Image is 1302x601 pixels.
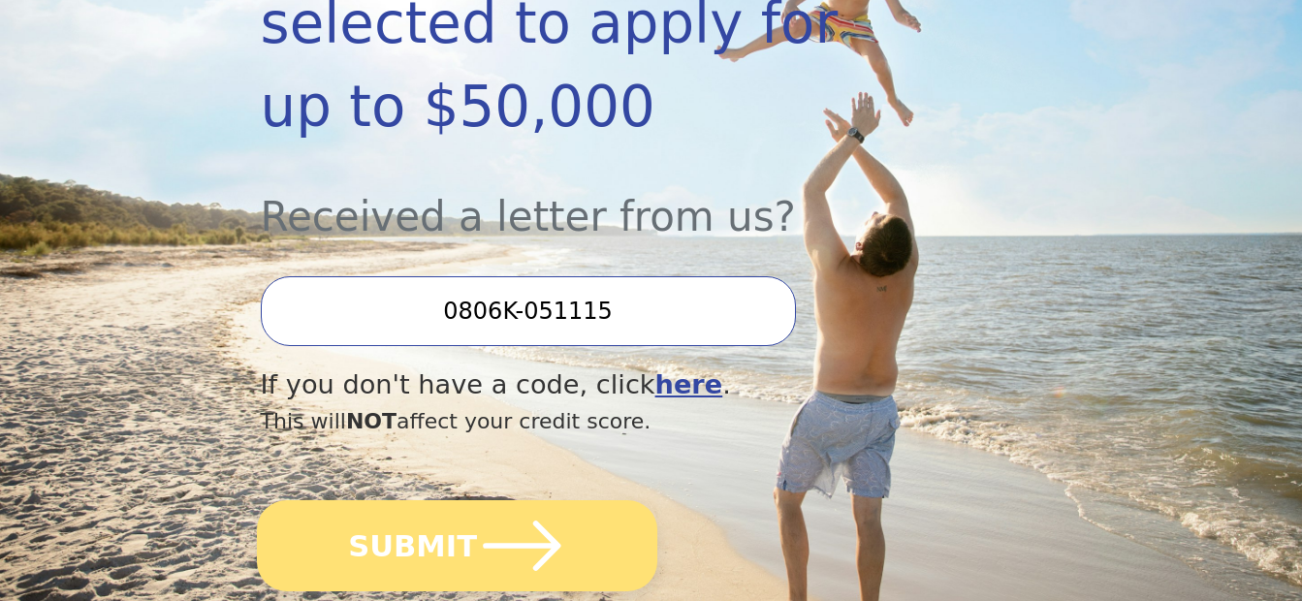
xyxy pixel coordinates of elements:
[257,500,657,591] button: SUBMIT
[655,369,723,399] a: here
[346,409,397,433] span: NOT
[261,365,925,405] div: If you don't have a code, click .
[261,149,925,247] div: Received a letter from us?
[261,405,925,437] div: This will affect your credit score.
[261,276,796,346] input: Enter your Offer Code:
